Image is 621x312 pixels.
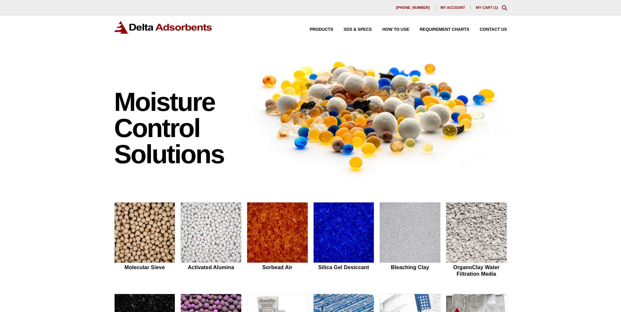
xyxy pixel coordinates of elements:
[396,6,430,9] span: [PHONE_NUMBER]
[382,27,409,32] span: How to Use
[299,27,333,32] a: Products
[180,264,242,270] h2: Activated Alumina
[420,27,469,32] span: Requirement Charts
[313,264,374,270] h2: Silica Gel Desiccant
[114,89,241,167] h1: Moisture Control Solutions
[409,27,469,32] a: Requirement Charts
[247,264,308,270] h2: Sorbead Air
[114,202,175,278] a: Molecular Sieve
[469,27,507,32] a: Contact Us
[379,202,441,278] a: Bleaching Clay
[247,49,507,181] img: Image
[333,27,372,32] a: SDS & SPECS
[379,264,441,270] h2: Bleaching Clay
[441,6,465,9] span: My account
[446,264,507,277] h2: OrganoClay Water Filtration Media
[480,27,507,32] span: Contact Us
[435,5,471,10] a: My account
[391,5,435,10] a: [PHONE_NUMBER]
[344,27,372,32] span: SDS & SPECS
[310,27,333,32] span: Products
[114,264,175,270] h2: Molecular Sieve
[502,5,507,10] div: Toggle Modal Content
[476,6,498,9] a: My Cart (1)
[313,202,374,278] a: Silica Gel Desiccant
[180,202,242,278] a: Activated Alumina
[372,27,409,32] a: How to Use
[247,202,308,278] a: Sorbead Air
[495,6,497,9] span: 1
[114,21,212,34] img: Delta Adsorbents
[446,202,507,278] a: OrganoClay Water Filtration Media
